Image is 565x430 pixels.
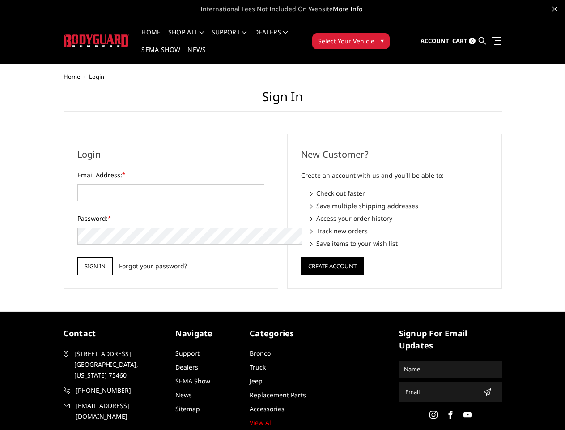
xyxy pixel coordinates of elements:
[175,377,210,385] a: SEMA Show
[64,385,166,396] a: [PHONE_NUMBER]
[301,257,364,275] button: Create Account
[64,327,166,340] h5: contact
[64,89,502,112] h1: Sign in
[452,29,476,53] a: Cart 0
[250,349,271,357] a: Bronco
[168,29,204,47] a: shop all
[310,226,488,236] li: Track new orders
[301,148,488,161] h2: New Customer?
[175,404,200,413] a: Sitemap
[89,73,104,81] span: Login
[250,327,315,340] h5: Categories
[400,362,501,376] input: Name
[469,38,476,44] span: 0
[175,391,192,399] a: News
[175,327,241,340] h5: Navigate
[254,29,288,47] a: Dealers
[250,404,285,413] a: Accessories
[421,37,449,45] span: Account
[141,47,180,64] a: SEMA Show
[402,385,480,399] input: Email
[310,189,488,198] li: Check out faster
[175,363,198,371] a: Dealers
[310,239,488,248] li: Save items to your wish list
[301,170,488,181] p: Create an account with us and you'll be able to:
[310,214,488,223] li: Access your order history
[77,257,113,275] input: Sign in
[250,391,306,399] a: Replacement Parts
[318,36,374,46] span: Select Your Vehicle
[77,170,264,180] label: Email Address:
[421,29,449,53] a: Account
[187,47,206,64] a: News
[77,214,264,223] label: Password:
[64,400,166,422] a: [EMAIL_ADDRESS][DOMAIN_NAME]
[76,385,166,396] span: [PHONE_NUMBER]
[250,418,273,427] a: View All
[212,29,247,47] a: Support
[64,73,80,81] a: Home
[77,148,264,161] h2: Login
[74,348,165,381] span: [STREET_ADDRESS] [GEOGRAPHIC_DATA], [US_STATE] 75460
[64,34,129,47] img: BODYGUARD BUMPERS
[141,29,161,47] a: Home
[333,4,362,13] a: More Info
[452,37,467,45] span: Cart
[250,377,263,385] a: Jeep
[310,201,488,211] li: Save multiple shipping addresses
[119,261,187,271] a: Forgot your password?
[250,363,266,371] a: Truck
[399,327,502,352] h5: signup for email updates
[381,36,384,45] span: ▾
[175,349,200,357] a: Support
[312,33,390,49] button: Select Your Vehicle
[520,387,565,430] iframe: Chat Widget
[76,400,166,422] span: [EMAIL_ADDRESS][DOMAIN_NAME]
[301,261,364,269] a: Create Account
